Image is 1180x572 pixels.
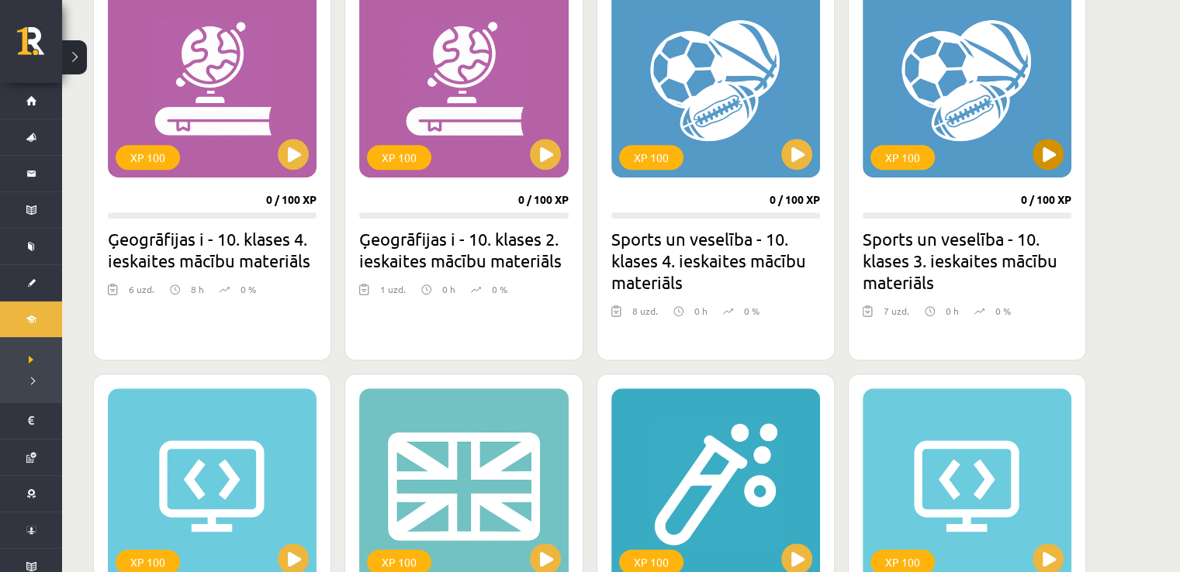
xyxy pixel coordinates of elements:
[191,282,204,296] p: 8 h
[380,282,406,305] div: 1 uzd.
[632,304,658,327] div: 8 uzd.
[116,145,180,170] div: XP 100
[863,228,1071,293] h2: Sports un veselība - 10. klases 3. ieskaites mācību materiāls
[240,282,256,296] p: 0 %
[367,145,431,170] div: XP 100
[611,228,820,293] h2: Sports un veselība - 10. klases 4. ieskaites mācību materiāls
[870,145,935,170] div: XP 100
[619,145,683,170] div: XP 100
[492,282,507,296] p: 0 %
[744,304,760,318] p: 0 %
[694,304,708,318] p: 0 h
[946,304,959,318] p: 0 h
[17,27,62,66] a: Rīgas 1. Tālmācības vidusskola
[884,304,909,327] div: 7 uzd.
[442,282,455,296] p: 0 h
[359,228,568,271] h2: Ģeogrāfijas i - 10. klases 2. ieskaites mācību materiāls
[129,282,154,305] div: 6 uzd.
[108,228,317,271] h2: Ģeogrāfijas i - 10. klases 4. ieskaites mācību materiāls
[995,304,1011,318] p: 0 %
